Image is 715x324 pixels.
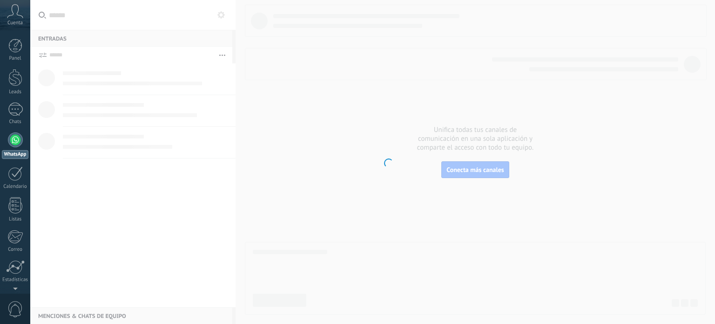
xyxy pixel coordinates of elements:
div: Leads [2,89,29,95]
span: Cuenta [7,20,23,26]
div: WhatsApp [2,150,28,159]
div: Estadísticas [2,277,29,283]
div: Correo [2,247,29,253]
div: Panel [2,55,29,62]
div: Chats [2,119,29,125]
div: Calendario [2,184,29,190]
div: Listas [2,216,29,222]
